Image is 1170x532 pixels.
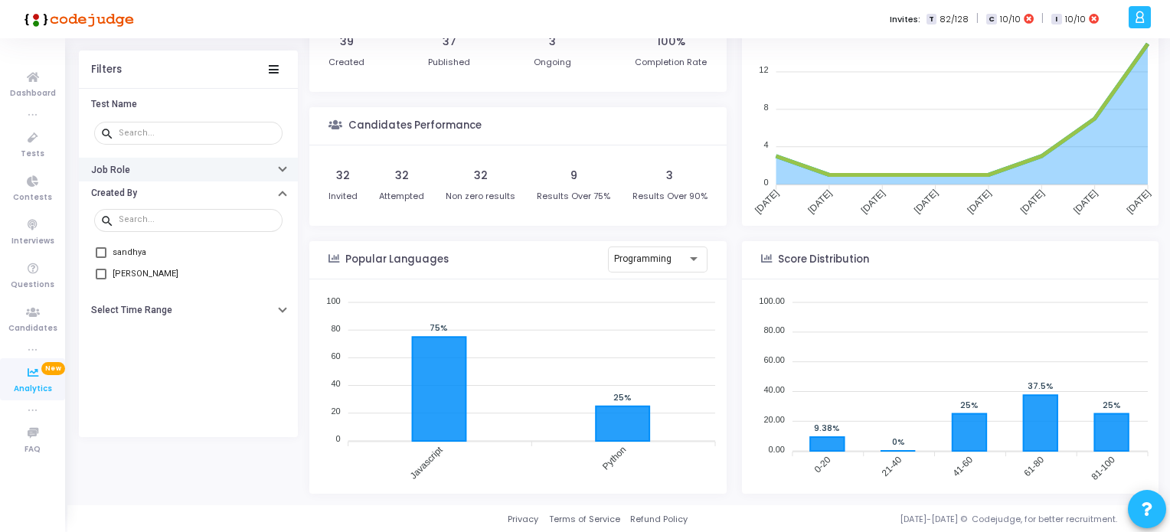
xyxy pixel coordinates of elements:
tspan: [DATE] [1018,188,1046,216]
h3: Candidates Performance [348,119,482,132]
tspan: Javascript [408,444,446,481]
span: | [1041,11,1044,27]
tspan: 40 [331,379,340,388]
span: Programming [614,253,672,264]
a: Refund Policy [630,513,688,526]
tspan: [DATE] [1071,188,1100,216]
tspan: 60 [331,351,340,360]
div: Attempted [379,190,424,203]
div: Published [428,56,470,69]
tspan: 100 [326,295,340,305]
tspan: 20.00 [763,414,785,423]
span: Candidates [8,322,57,335]
tspan: 21-40 [879,454,904,478]
button: Job Role [79,158,298,181]
div: Results Over 90% [632,190,708,203]
kt-portlet-header: Score Distribution [742,241,1159,279]
button: Select Time Range [79,299,298,322]
h3: Popular Languages [345,253,449,266]
input: Search... [119,128,276,137]
tspan: 20 [331,406,340,416]
span: Questions [11,279,54,292]
button: Created By [79,181,298,205]
tspan: 61-80 [1021,454,1046,478]
tspan: 80 [331,323,340,332]
kt-portlet-header: Candidates Performance [309,107,727,145]
div: 32 [336,168,350,184]
div: 37 [443,34,456,50]
div: Created [328,56,364,69]
span: New [41,362,65,375]
span: Analytics [14,383,52,396]
span: Dashboard [10,87,56,100]
span: 82/128 [940,13,969,26]
div: 3 [549,34,556,50]
span: 10/10 [1065,13,1086,26]
tspan: 0.00 [768,444,784,453]
tspan: 100.00 [759,295,785,305]
h6: Job Role [91,164,130,175]
tspan: [DATE] [1124,188,1152,216]
div: Results Over 75% [537,190,610,203]
span: I [1051,14,1061,25]
div: 100% [657,34,685,50]
h6: Created By [91,188,137,199]
tspan: Python [600,444,628,472]
tspan: 0-20 [812,454,832,475]
span: T [927,14,936,25]
span: Interviews [11,235,54,248]
tspan: 4 [763,140,768,149]
div: 39 [340,34,354,50]
span: Contests [13,191,52,204]
span: | [976,11,979,27]
span: Tests [21,148,44,161]
div: Non zero results [446,190,515,203]
span: sandhya [113,243,146,262]
tspan: [DATE] [753,188,781,216]
tspan: [DATE] [858,188,887,216]
tspan: [DATE] [965,188,993,216]
tspan: [DATE] [912,187,940,215]
tspan: 41-60 [950,454,975,478]
tspan: [DATE] [806,188,834,216]
button: Test Name [79,93,298,116]
span: [PERSON_NAME] [113,265,178,283]
div: Completion Rate [635,56,707,69]
h6: Select Time Range [91,305,172,316]
a: Terms of Service [549,513,620,526]
img: logo [19,4,134,34]
h3: Score Distribution [778,253,869,266]
tspan: 40.00 [763,384,785,393]
div: 32 [395,168,409,184]
tspan: 81-100 [1089,454,1117,482]
tspan: 80.00 [763,325,785,335]
input: Search... [119,215,276,224]
tspan: 0 [336,434,341,443]
mat-icon: search [100,213,119,227]
tspan: 60.00 [763,355,785,364]
span: FAQ [25,443,41,456]
span: 10/10 [1000,13,1021,26]
kt-portlet-header: Popular Languages [309,241,727,279]
tspan: 12 [759,65,768,74]
div: Filters [91,64,122,76]
div: 32 [474,168,488,184]
a: Privacy [508,513,538,526]
label: Invites: [890,13,920,26]
div: [DATE]-[DATE] © Codejudge, for better recruitment. [688,513,1151,526]
mat-icon: search [100,126,119,139]
div: Invited [328,190,358,203]
h6: Test Name [91,99,137,110]
tspan: 8 [763,103,768,112]
div: Ongoing [534,56,571,69]
div: 3 [666,168,673,184]
tspan: 0 [763,178,768,187]
div: 9 [570,168,577,184]
span: C [986,14,996,25]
